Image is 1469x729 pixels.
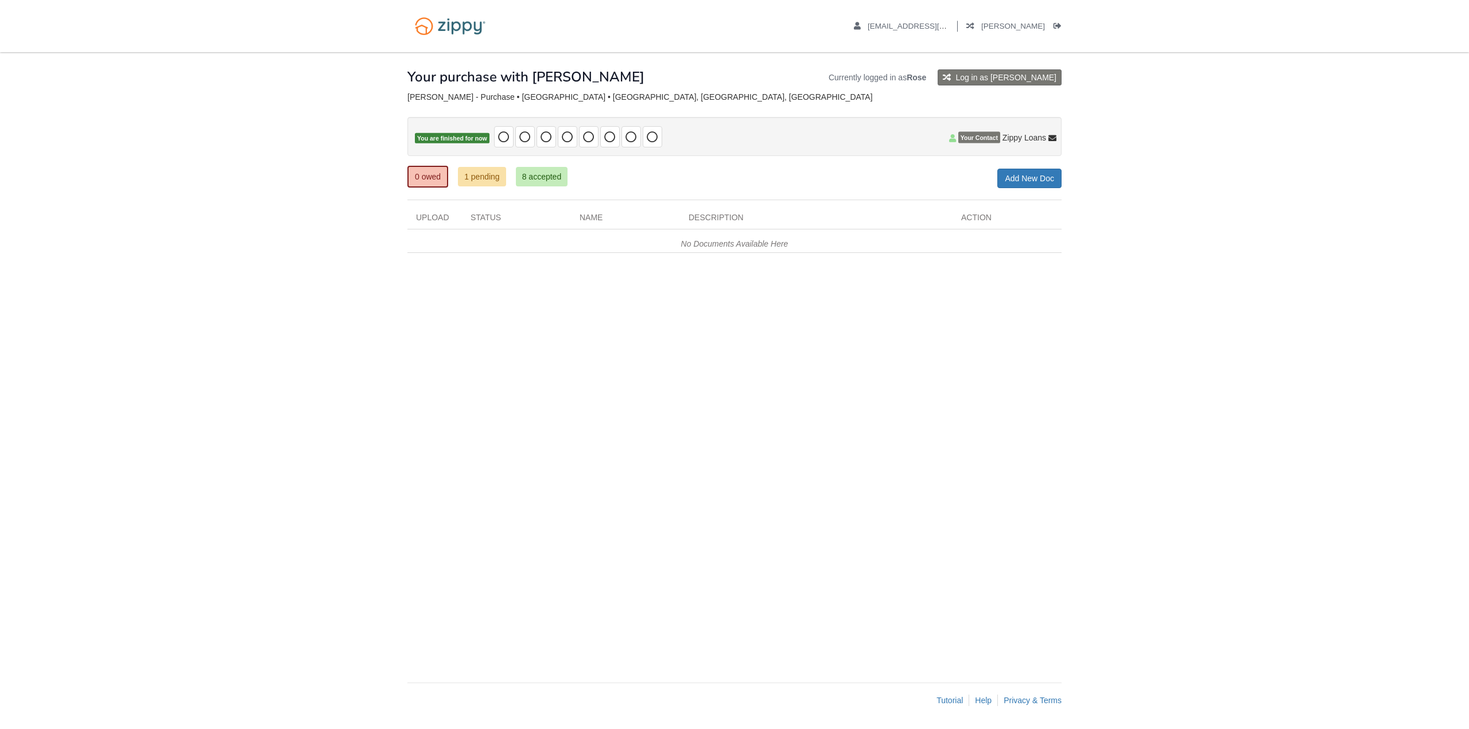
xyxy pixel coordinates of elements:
[680,212,953,229] div: Description
[907,73,926,82] b: Rose
[462,212,571,229] div: Status
[953,212,1062,229] div: Action
[997,169,1062,188] a: Add New Doc
[936,696,963,705] a: Tutorial
[458,167,506,186] a: 1 pending
[975,696,992,705] a: Help
[407,69,644,84] h1: Your purchase with [PERSON_NAME]
[415,132,489,143] span: You are finished for now
[571,212,680,229] div: Name
[854,22,999,33] a: edit profile
[1004,696,1062,705] a: Privacy & Terms
[1054,22,1062,33] a: Log out
[407,92,1062,102] div: [PERSON_NAME] - Purchase • [GEOGRAPHIC_DATA] • [GEOGRAPHIC_DATA], [GEOGRAPHIC_DATA], [GEOGRAPHIC_...
[1002,132,1046,143] span: Zippy Loans
[958,132,1000,143] span: Your Contact
[407,166,448,188] a: 0 owed
[868,22,999,30] span: tlmaxwell92@yahoo.com
[829,69,926,85] p: Currently logged in as
[407,212,462,229] div: Upload
[516,167,568,186] a: 8 accepted
[407,11,493,41] img: Logo
[681,239,788,248] em: No Documents Available Here
[981,22,1045,30] span: [PERSON_NAME]
[938,69,1062,85] button: Log in as [PERSON_NAME]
